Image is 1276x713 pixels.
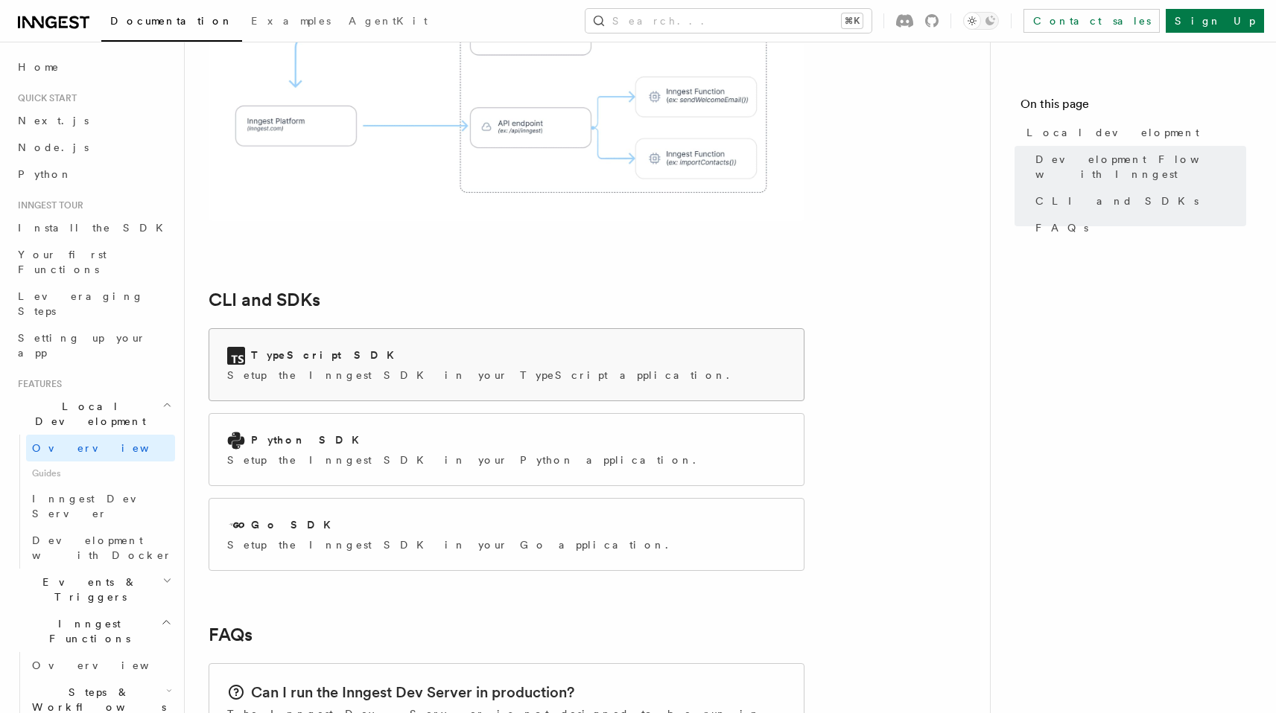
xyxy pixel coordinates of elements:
[251,682,574,703] h2: Can I run the Inngest Dev Server in production?
[227,537,677,552] p: Setup the Inngest SDK in your Go application.
[12,107,175,134] a: Next.js
[251,348,403,362] h2: TypeScript SDK
[340,4,437,40] a: AgentKit
[26,485,175,527] a: Inngest Dev Server
[1021,119,1246,146] a: Local development
[18,141,89,153] span: Node.js
[26,461,175,485] span: Guides
[12,616,161,646] span: Inngest Functions
[12,283,175,324] a: Leveraging Steps
[12,324,175,366] a: Setting up your app
[32,442,185,454] span: Overview
[18,168,72,180] span: Python
[12,241,175,283] a: Your first Functions
[1035,152,1246,182] span: Development Flow with Inngest
[18,60,60,74] span: Home
[209,498,804,571] a: Go SDKSetup the Inngest SDK in your Go application.
[1035,194,1199,208] span: CLI and SDKs
[26,527,175,569] a: Development with Docker
[1166,9,1264,33] a: Sign Up
[12,435,175,569] div: Local Development
[209,290,320,310] a: CLI and SDKs
[251,15,331,27] span: Examples
[12,161,175,188] a: Python
[12,92,77,104] span: Quick start
[1029,188,1246,214] a: CLI and SDKs
[1026,125,1199,140] span: Local development
[12,393,175,435] button: Local Development
[12,569,175,610] button: Events & Triggers
[12,54,175,80] a: Home
[18,249,107,275] span: Your first Functions
[12,399,162,429] span: Local Development
[1029,146,1246,188] a: Development Flow with Inngest
[227,453,705,467] p: Setup the Inngest SDK in your Python application.
[227,368,738,383] p: Setup the Inngest SDK in your TypeScript application.
[963,12,999,30] button: Toggle dark mode
[18,222,172,234] span: Install the SDK
[12,575,162,604] span: Events & Triggers
[842,13,863,28] kbd: ⌘K
[1029,214,1246,241] a: FAQs
[32,493,159,519] span: Inngest Dev Server
[110,15,233,27] span: Documentation
[209,328,804,401] a: TypeScript SDKSetup the Inngest SDK in your TypeScript application.
[585,9,872,33] button: Search...⌘K
[209,413,804,486] a: Python SDKSetup the Inngest SDK in your Python application.
[12,610,175,652] button: Inngest Functions
[12,214,175,241] a: Install the SDK
[18,332,146,359] span: Setting up your app
[101,4,242,42] a: Documentation
[242,4,340,40] a: Examples
[209,624,253,645] a: FAQs
[12,199,83,211] span: Inngest tour
[12,378,62,390] span: Features
[251,432,368,447] h2: Python SDK
[1035,220,1088,235] span: FAQs
[26,435,175,461] a: Overview
[1023,9,1160,33] a: Contact sales
[18,290,144,317] span: Leveraging Steps
[32,659,185,671] span: Overview
[349,15,428,27] span: AgentKit
[18,115,89,127] span: Next.js
[1021,95,1246,119] h4: On this page
[26,652,175,679] a: Overview
[32,534,172,561] span: Development with Docker
[251,517,340,532] h2: Go SDK
[12,134,175,161] a: Node.js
